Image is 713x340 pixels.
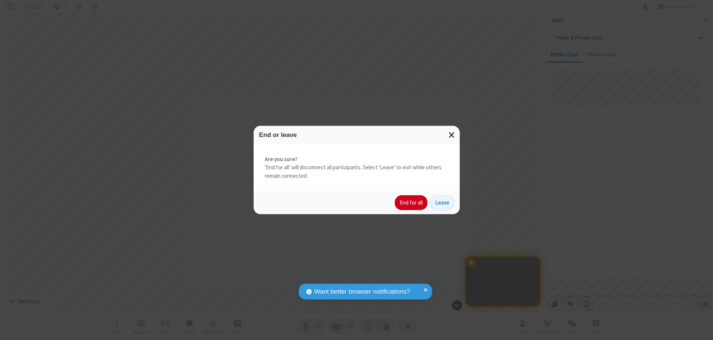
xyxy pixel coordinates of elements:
button: Close modal [444,126,460,144]
button: End for all [395,195,427,210]
strong: Are you sure? [265,155,449,164]
h3: End or leave [259,131,454,138]
button: Leave [430,195,454,210]
div: 'End for all' will disconnect all participants. Select 'Leave' to exit while others remain connec... [254,144,460,192]
span: Want better browser notifications? [314,287,410,297]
